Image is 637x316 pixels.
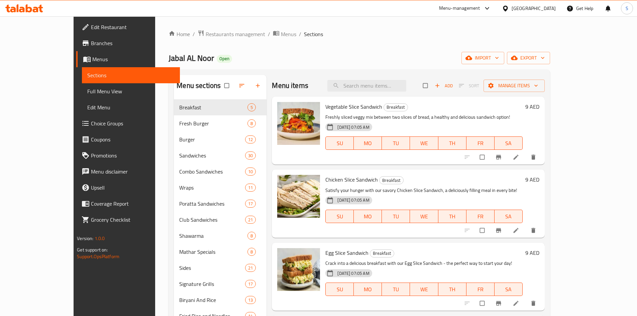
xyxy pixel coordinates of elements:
span: Version: [77,234,93,243]
span: Sections [87,71,175,79]
button: delete [526,296,542,311]
button: export [507,52,550,64]
button: Branch-specific-item [491,223,507,238]
div: Mathar Specials [179,248,247,256]
a: Edit Restaurant [76,19,180,35]
span: SU [328,285,351,294]
a: Edit Menu [82,99,180,115]
div: Sandwiches30 [174,147,267,164]
span: Select to update [476,224,490,237]
p: Freshly sliced veggy mix between two slices of bread, a healthy and delicious sandwich option! [325,113,522,121]
span: Fresh Burger [179,119,247,127]
span: Select section [419,79,433,92]
span: Select to update [476,151,490,164]
span: 21 [245,265,255,271]
span: Grocery Checklist [91,216,175,224]
span: 8 [248,233,255,239]
span: Menu disclaimer [91,168,175,176]
span: Menus [281,30,296,38]
span: Select section first [454,81,484,91]
button: Add [433,81,454,91]
span: Get support on: [77,245,108,254]
a: Menus [76,51,180,67]
button: TH [438,136,466,150]
span: Breakfast [179,103,247,111]
button: WE [410,136,438,150]
span: Egg Slice Sandwich [325,248,368,258]
span: Biryani And Rice [179,296,245,304]
img: Vegetable Slice Sandwich [277,102,320,145]
span: Edit Restaurant [91,23,175,31]
span: 8 [248,249,255,255]
span: Combo Sandwiches [179,168,245,176]
div: items [245,280,256,288]
span: Open [217,56,232,62]
span: WE [413,285,435,294]
span: 11 [245,185,255,191]
a: Coupons [76,131,180,147]
a: Choice Groups [76,115,180,131]
span: Club Sandwiches [179,216,245,224]
button: SU [325,136,354,150]
button: Add section [250,78,267,93]
span: Promotions [91,151,175,160]
span: Full Menu View [87,87,175,95]
div: Poratta Sandwiches [179,200,245,208]
span: 17 [245,201,255,207]
span: Shawarma [179,232,247,240]
div: Breakfast [379,176,404,184]
span: 8 [248,120,255,127]
button: TH [438,283,466,296]
span: 5 [248,104,255,111]
span: Vegetable Slice Sandwich [325,102,382,112]
div: Combo Sandwiches10 [174,164,267,180]
button: SU [325,283,354,296]
a: Edit menu item [513,227,521,234]
a: Promotions [76,147,180,164]
button: delete [526,150,542,165]
div: items [247,103,256,111]
div: Mathar Specials8 [174,244,267,260]
span: Manage items [489,82,539,90]
div: Breakfast [370,249,394,257]
a: Menu disclaimer [76,164,180,180]
div: Biryani And Rice13 [174,292,267,308]
span: 30 [245,152,255,159]
span: Sort sections [234,78,250,93]
div: items [245,200,256,208]
li: / [268,30,270,38]
span: Restaurants management [206,30,265,38]
span: TH [441,285,464,294]
button: delete [526,223,542,238]
div: Fresh Burger8 [174,115,267,131]
div: items [245,296,256,304]
span: Branches [91,39,175,47]
div: items [247,119,256,127]
span: Breakfast [384,103,408,111]
a: Edit menu item [513,300,521,307]
span: 1.0.0 [95,234,105,243]
div: items [245,184,256,192]
p: Satisfy your hunger with our savory Chicken Slice Sandwich, a deliciously filling meal in every b... [325,186,522,195]
a: Sections [82,67,180,83]
div: Breakfast [384,103,408,111]
a: Support.OpsPlatform [77,252,119,261]
span: Choice Groups [91,119,175,127]
button: MO [354,136,382,150]
span: Edit Menu [87,103,175,111]
span: TU [385,212,407,221]
span: TH [441,138,464,148]
h2: Menu items [272,81,308,91]
span: export [512,54,545,62]
span: FR [469,212,492,221]
span: Upsell [91,184,175,192]
span: WE [413,138,435,148]
span: Sections [304,30,323,38]
button: WE [410,283,438,296]
div: Burger [179,135,245,143]
div: Sides [179,264,245,272]
span: 21 [245,217,255,223]
span: SA [497,138,520,148]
